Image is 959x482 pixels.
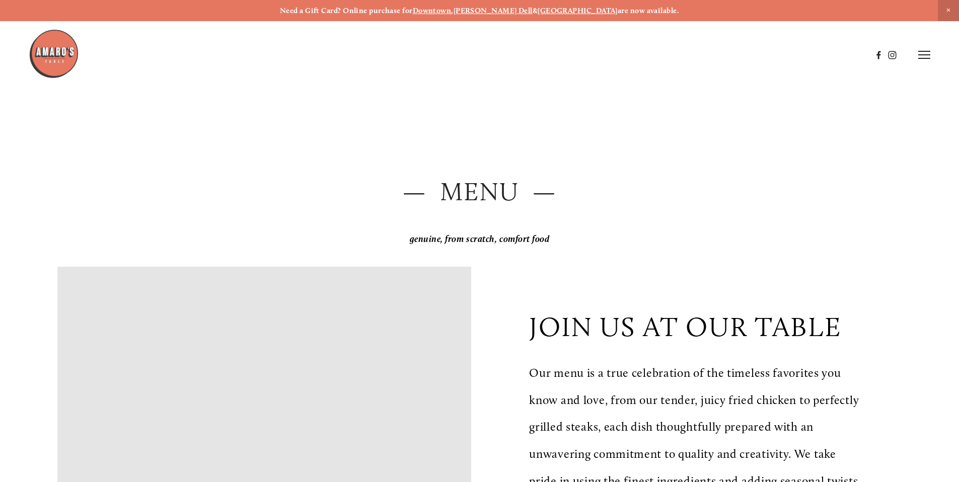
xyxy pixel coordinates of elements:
[454,6,533,15] a: [PERSON_NAME] Dell
[280,6,413,15] strong: Need a Gift Card? Online purchase for
[413,6,452,15] a: Downtown
[529,310,842,343] p: join us at our table
[29,29,79,79] img: Amaro's Table
[618,6,679,15] strong: are now available.
[451,6,453,15] strong: ,
[533,6,538,15] strong: &
[57,174,901,210] h2: — Menu —
[410,233,550,245] em: genuine, from scratch, comfort food
[538,6,618,15] a: [GEOGRAPHIC_DATA]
